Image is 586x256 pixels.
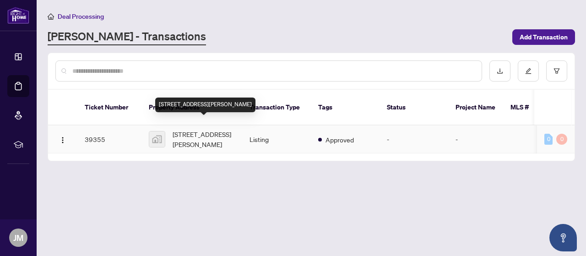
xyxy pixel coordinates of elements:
[503,90,558,125] th: MLS #
[311,90,380,125] th: Tags
[520,30,568,44] span: Add Transaction
[380,90,448,125] th: Status
[448,90,503,125] th: Project Name
[512,29,575,45] button: Add Transaction
[489,60,510,82] button: download
[448,125,503,153] td: -
[58,12,104,21] span: Deal Processing
[48,13,54,20] span: home
[77,90,141,125] th: Ticket Number
[546,60,567,82] button: filter
[55,132,70,147] button: Logo
[544,134,553,145] div: 0
[242,125,311,153] td: Listing
[141,90,242,125] th: Property Address
[380,125,448,153] td: -
[13,231,23,244] span: JM
[48,29,206,45] a: [PERSON_NAME] - Transactions
[497,68,503,74] span: download
[326,135,354,145] span: Approved
[173,129,235,149] span: [STREET_ADDRESS][PERSON_NAME]
[155,98,255,112] div: [STREET_ADDRESS][PERSON_NAME]
[7,7,29,24] img: logo
[59,136,66,144] img: Logo
[556,134,567,145] div: 0
[149,131,165,147] img: thumbnail-img
[242,90,311,125] th: Transaction Type
[525,68,532,74] span: edit
[77,125,141,153] td: 39355
[553,68,560,74] span: filter
[518,60,539,82] button: edit
[549,224,577,251] button: Open asap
